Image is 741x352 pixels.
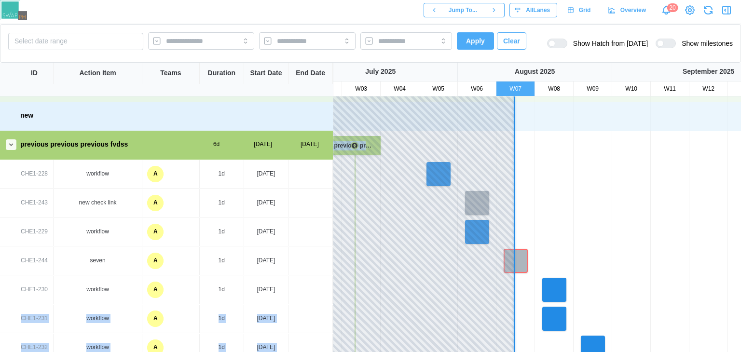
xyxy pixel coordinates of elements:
[526,3,550,17] span: All Lanes
[20,139,128,150] div: previous previous previous fvdss
[342,84,380,94] div: W03
[612,84,650,94] div: W10
[257,198,275,207] div: [DATE]
[303,67,457,77] div: July 2025
[257,285,275,294] div: [DATE]
[562,3,598,17] a: Grid
[57,314,138,323] div: workflow
[57,343,138,352] div: workflow
[8,33,143,50] button: Select date range
[296,68,325,79] div: End Date
[257,227,275,236] div: [DATE]
[20,110,33,121] div: new
[567,39,648,48] span: Show Hatch from [DATE]
[147,282,164,298] div: A
[57,256,138,265] div: seven
[676,39,733,48] span: Show milestones
[21,198,48,207] div: CHE1-243
[193,140,240,149] div: 6d
[21,314,48,323] div: CHE1-231
[219,198,225,207] div: 1d
[147,311,164,327] div: A
[466,33,485,49] span: Apply
[496,84,535,94] div: W07
[381,84,419,94] div: W04
[457,32,494,50] button: Apply
[651,84,689,94] div: W11
[497,32,526,50] button: Clear
[21,227,48,236] div: CHE1-229
[458,67,612,77] div: August 2025
[419,84,457,94] div: W05
[603,3,653,17] a: Overview
[658,2,674,18] a: Notifications
[701,3,715,17] button: Refresh Grid
[257,314,275,323] div: [DATE]
[257,169,275,178] div: [DATE]
[458,84,496,94] div: W06
[21,169,48,178] div: CHE1-228
[250,68,282,79] div: Start Date
[503,33,520,49] span: Clear
[21,285,48,294] div: CHE1-230
[287,140,333,149] div: [DATE]
[667,3,678,12] div: 20
[219,169,225,178] div: 1d
[683,3,697,17] a: View Project
[80,68,116,79] div: Action Item
[208,68,236,79] div: Duration
[620,3,646,17] span: Overview
[444,3,484,17] button: Jump To...
[21,256,48,265] div: CHE1-244
[257,256,275,265] div: [DATE]
[14,37,68,45] span: Select date range
[21,343,48,352] div: CHE1-232
[147,166,164,182] div: A
[57,285,138,294] div: workflow
[689,84,727,94] div: W12
[147,253,164,269] div: A
[160,68,181,79] div: Teams
[304,141,380,150] div: previous previous previous fvdss
[57,227,138,236] div: workflow
[720,3,733,17] button: Open Drawer
[147,195,164,211] div: A
[57,198,138,207] div: new check link
[219,227,225,236] div: 1d
[257,343,275,352] div: [DATE]
[219,256,225,265] div: 1d
[579,3,591,17] span: Grid
[147,224,164,240] div: A
[509,3,557,17] button: AllLanes
[31,68,38,79] div: ID
[574,84,612,94] div: W09
[240,140,287,149] div: [DATE]
[57,169,138,178] div: workflow
[219,314,225,323] div: 1d
[219,343,225,352] div: 1d
[219,285,225,294] div: 1d
[449,3,477,17] span: Jump To...
[535,84,573,94] div: W08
